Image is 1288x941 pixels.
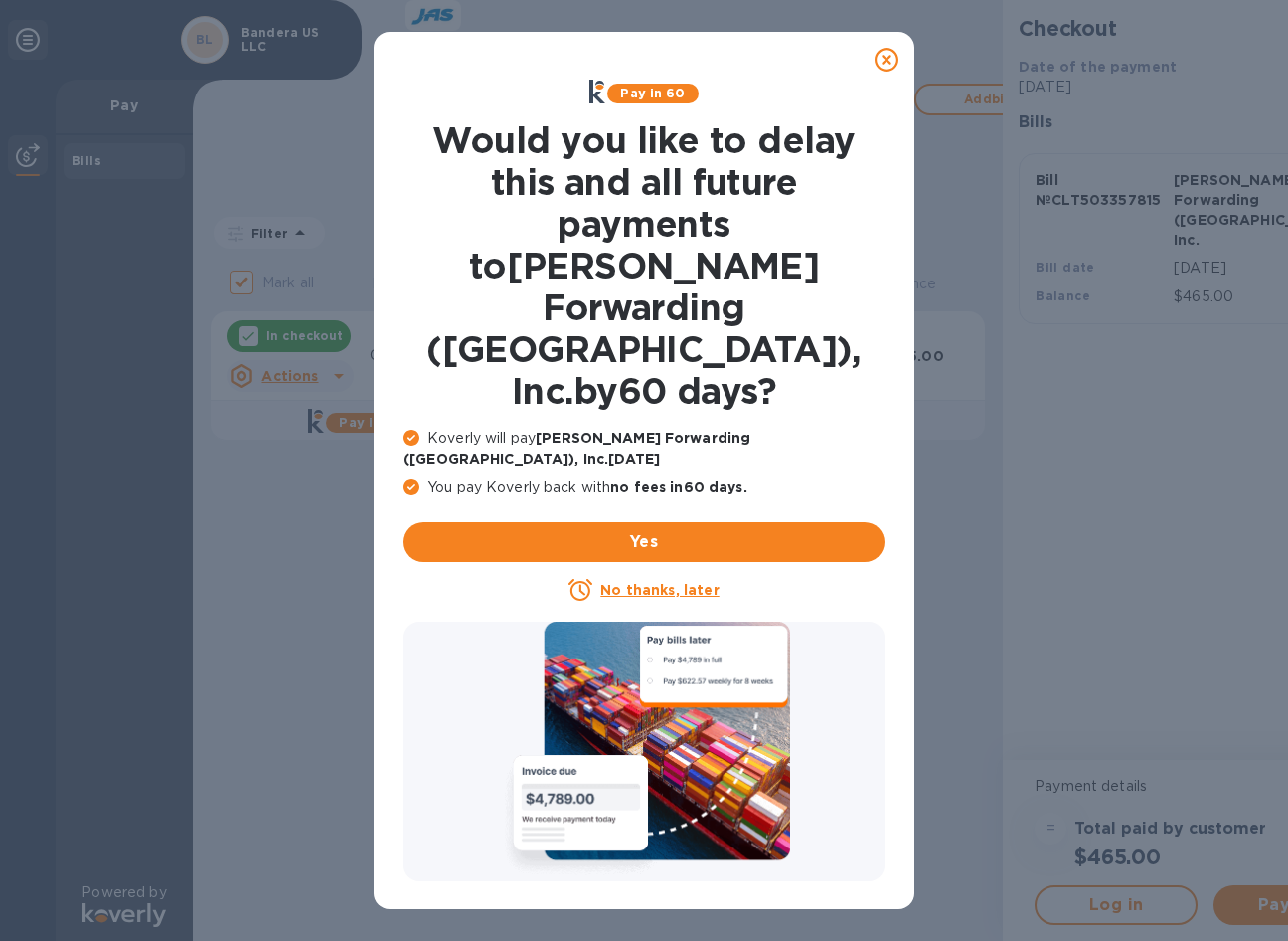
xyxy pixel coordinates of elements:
[403,119,885,412] h1: Would you like to delay this and all future payments to [PERSON_NAME] Forwarding ([GEOGRAPHIC_DAT...
[403,522,885,562] button: Yes
[403,430,750,467] b: [PERSON_NAME] Forwarding ([GEOGRAPHIC_DATA]), Inc. [DATE]
[403,428,885,470] p: Koverly will pay
[419,530,869,554] span: Yes
[620,86,685,100] b: Pay in 60
[403,477,885,498] p: You pay Koverly back with
[610,479,746,495] b: no fees in 60 days .
[600,582,719,598] u: No thanks, later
